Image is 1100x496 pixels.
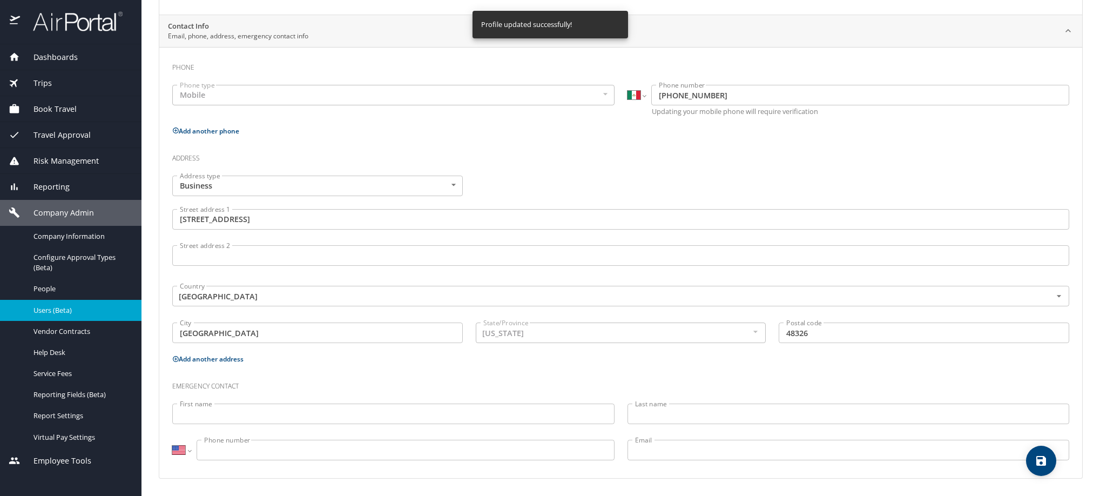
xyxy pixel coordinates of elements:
div: Contact InfoEmail, phone, address, emergency contact info [159,47,1082,478]
span: Report Settings [33,411,129,421]
span: Help Desk [33,347,129,358]
span: Vendor Contracts [33,326,129,337]
h2: Contact Info [168,21,308,32]
span: Configure Approval Types (Beta) [33,252,129,273]
span: Employee Tools [20,455,91,467]
h3: Emergency contact [172,374,1069,393]
div: Contact InfoEmail, phone, address, emergency contact info [159,15,1082,48]
button: Open [1052,290,1065,303]
h3: Address [172,146,1069,165]
div: Profile updated successfully! [481,14,572,35]
span: Book Travel [20,103,77,115]
span: Reporting [20,181,70,193]
h3: Phone [172,56,1069,74]
img: airportal-logo.png [21,11,123,32]
button: Add another address [172,354,244,364]
button: Add another phone [172,126,239,136]
button: save [1026,446,1056,476]
span: Users (Beta) [33,305,129,316]
p: Email, phone, address, emergency contact info [168,31,308,41]
div: Mobile [172,85,615,105]
img: icon-airportal.png [10,11,21,32]
div: Business [172,176,463,196]
span: Risk Management [20,155,99,167]
span: Virtual Pay Settings [33,432,129,443]
span: Trips [20,77,52,89]
span: Company Information [33,231,129,242]
span: Company Admin [20,207,94,219]
span: Service Fees [33,368,129,379]
p: Updating your mobile phone will require verification [652,108,1070,115]
span: Travel Approval [20,129,91,141]
span: People [33,284,129,294]
span: Reporting Fields (Beta) [33,390,129,400]
span: Dashboards [20,51,78,63]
